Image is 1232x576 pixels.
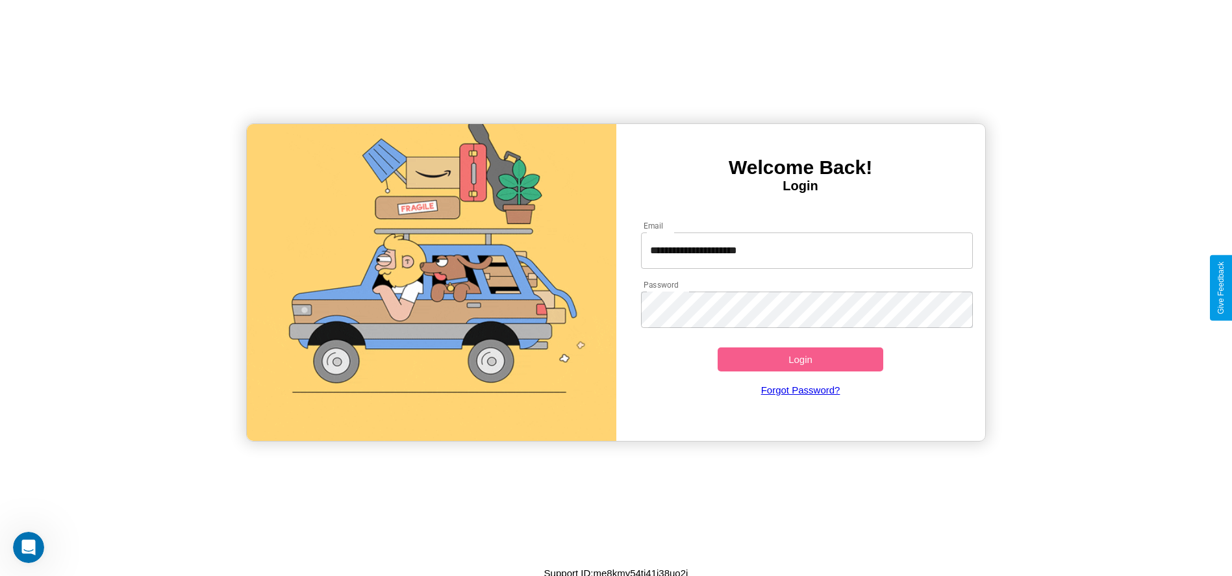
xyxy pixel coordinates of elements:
[13,532,44,563] iframe: Intercom live chat
[616,179,985,194] h4: Login
[247,124,616,441] img: gif
[644,279,678,290] label: Password
[635,371,966,408] a: Forgot Password?
[644,220,664,231] label: Email
[616,157,985,179] h3: Welcome Back!
[1216,262,1226,314] div: Give Feedback
[718,347,884,371] button: Login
